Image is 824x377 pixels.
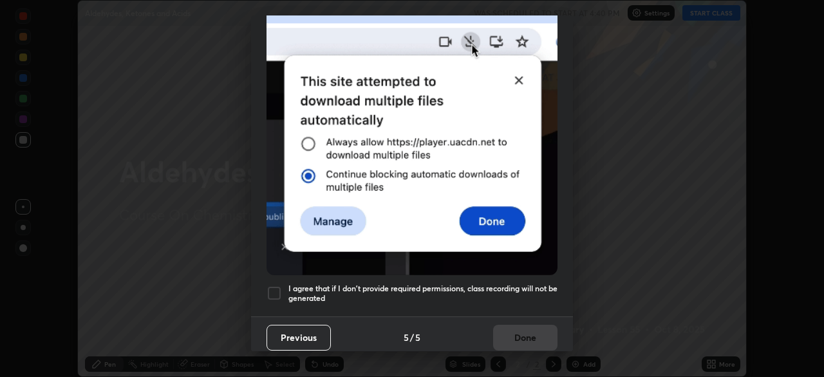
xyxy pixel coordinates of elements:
[267,325,331,351] button: Previous
[410,331,414,344] h4: /
[288,284,557,304] h5: I agree that if I don't provide required permissions, class recording will not be generated
[404,331,409,344] h4: 5
[415,331,420,344] h4: 5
